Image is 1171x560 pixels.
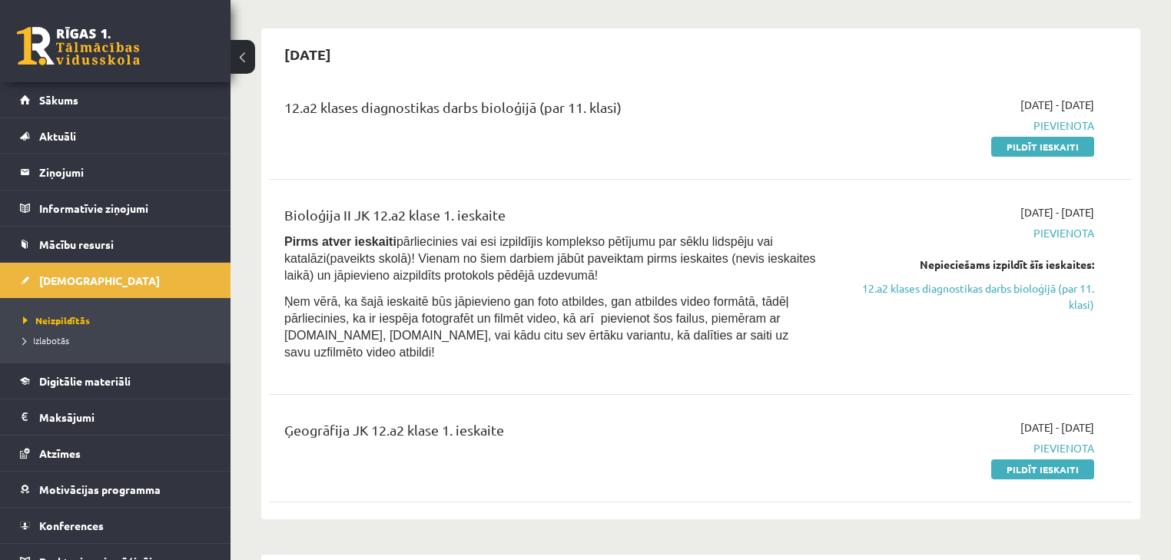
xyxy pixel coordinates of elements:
a: Rīgas 1. Tālmācības vidusskola [17,27,140,65]
a: [DEMOGRAPHIC_DATA] [20,263,211,298]
a: Pildīt ieskaiti [991,137,1094,157]
span: [DATE] - [DATE] [1020,97,1094,113]
legend: Informatīvie ziņojumi [39,191,211,226]
span: [DEMOGRAPHIC_DATA] [39,273,160,287]
span: pārliecinies vai esi izpildījis komplekso pētījumu par sēklu lidspēju vai katalāzi(paveikts skolā... [284,235,816,282]
a: Aktuāli [20,118,211,154]
span: Aktuāli [39,129,76,143]
a: Maksājumi [20,399,211,435]
span: Motivācijas programma [39,482,161,496]
a: Mācību resursi [20,227,211,262]
span: Pievienota [840,440,1094,456]
span: Ņem vērā, ka šajā ieskaitē būs jāpievieno gan foto atbildes, gan atbildes video formātā, tādēļ pā... [284,295,788,359]
a: Informatīvie ziņojumi [20,191,211,226]
div: Nepieciešams izpildīt šīs ieskaites: [840,257,1094,273]
h2: [DATE] [269,36,347,72]
a: 12.a2 klases diagnostikas darbs bioloģijā (par 11. klasi) [840,280,1094,313]
span: Pievienota [840,225,1094,241]
strong: Pirms atver ieskaiti [284,235,396,248]
span: Neizpildītās [23,314,90,326]
div: Bioloģija II JK 12.a2 klase 1. ieskaite [284,204,817,233]
a: Pildīt ieskaiti [991,459,1094,479]
legend: Maksājumi [39,399,211,435]
span: Digitālie materiāli [39,374,131,388]
span: Sākums [39,93,78,107]
span: [DATE] - [DATE] [1020,204,1094,220]
span: Pievienota [840,118,1094,134]
a: Izlabotās [23,333,215,347]
span: Mācību resursi [39,237,114,251]
span: Konferences [39,519,104,532]
a: Atzīmes [20,436,211,471]
span: [DATE] - [DATE] [1020,419,1094,436]
a: Neizpildītās [23,313,215,327]
div: Ģeogrāfija JK 12.a2 klase 1. ieskaite [284,419,817,448]
span: Atzīmes [39,446,81,460]
span: Izlabotās [23,334,69,346]
div: 12.a2 klases diagnostikas darbs bioloģijā (par 11. klasi) [284,97,817,125]
a: Digitālie materiāli [20,363,211,399]
legend: Ziņojumi [39,154,211,190]
a: Motivācijas programma [20,472,211,507]
a: Konferences [20,508,211,543]
a: Ziņojumi [20,154,211,190]
a: Sākums [20,82,211,118]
